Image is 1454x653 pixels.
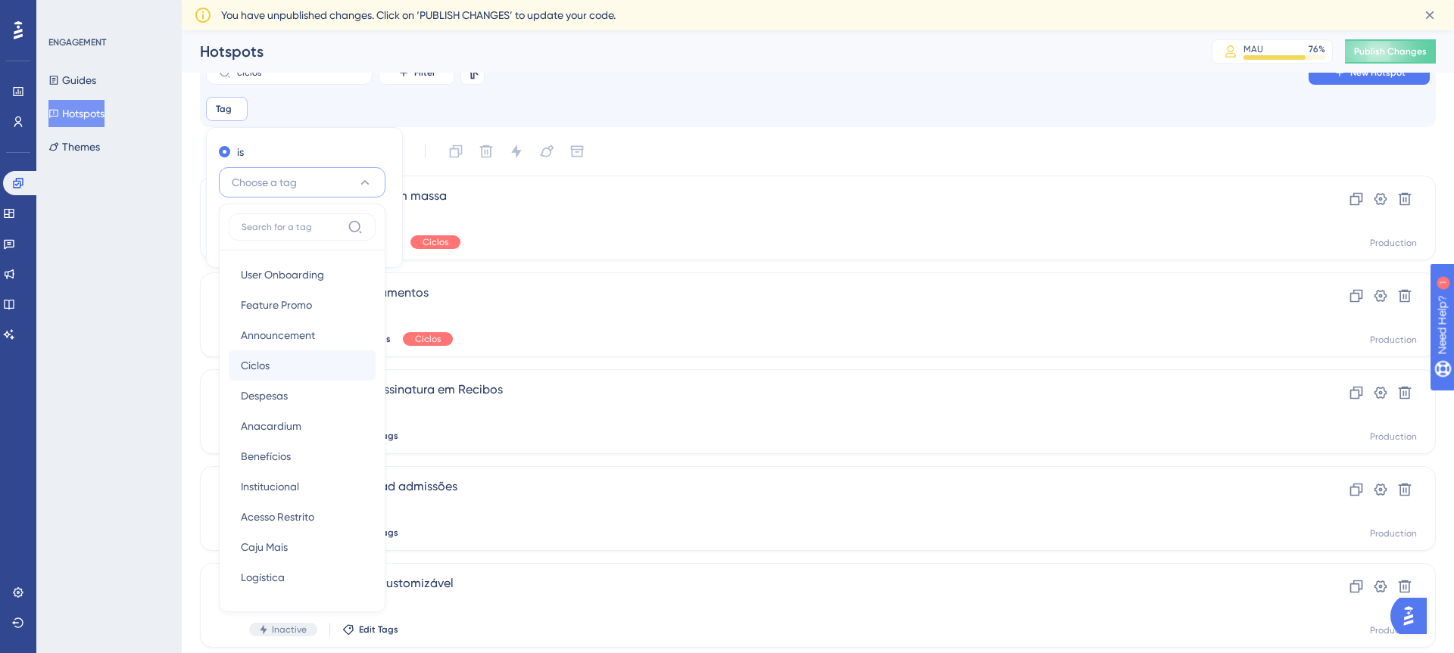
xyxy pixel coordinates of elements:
[36,4,95,22] span: Need Help?
[1370,431,1417,443] div: Production
[242,221,342,233] input: Search for a tag
[249,599,1265,611] div: Last Updated: [DATE] 03:27 PM
[1370,334,1417,346] div: Production
[48,67,96,94] button: Guides
[48,36,106,48] div: ENGAGEMENT
[1309,43,1325,55] div: 76 %
[241,599,289,617] span: Marketing
[229,411,376,441] button: Anacardium
[1370,624,1417,636] div: Production
[249,477,1265,496] span: [Ciclos - Temp] Download admissões
[1390,593,1436,639] iframe: UserGuiding AI Assistant Launcher
[229,592,376,623] button: Marketing
[219,167,385,197] button: Choose a tag
[241,326,315,344] span: Announcement
[249,211,1265,223] div: Last Updated: [DATE] 12:07 PM
[229,381,376,411] button: Despesas
[241,447,291,465] span: Benefícios
[229,260,376,290] button: User Onboarding
[414,67,435,79] span: Filter
[229,562,376,592] button: Logística
[249,405,1265,417] div: Last Updated: [DATE] 10:18 PM
[249,284,1265,302] span: [Ciclos] Videotour Fechamentos
[237,67,360,78] input: Search
[216,103,232,115] span: Tag
[249,381,1265,399] span: [Ciclos - Temp] Status assinatura em Recibos
[48,100,105,127] button: Hotspots
[415,333,441,345] span: Ciclos
[105,8,110,20] div: 1
[1354,45,1427,58] span: Publish Changes
[241,387,288,405] span: Despesas
[241,266,324,284] span: User Onboarding
[379,61,454,85] button: Filter
[241,538,288,556] span: Caju Mais
[200,41,1174,62] div: Hotspots
[249,308,1265,320] div: Last Updated: [DATE] 03:38 PM
[229,350,376,381] button: Ciclos
[221,6,616,24] span: You have unpublished changes. Click on ‘PUBLISH CHANGES’ to update your code.
[229,320,376,350] button: Announcement
[1350,67,1406,79] span: New Hotspot
[241,296,312,314] span: Feature Promo
[241,508,314,526] span: Acesso Restrito
[342,623,398,636] button: Edit Tags
[229,502,376,532] button: Acesso Restrito
[229,471,376,502] button: Institucional
[272,623,307,636] span: Inactive
[1370,527,1417,540] div: Production
[249,574,1265,592] span: [Ciclos - Temp] Tabela customizável
[232,173,297,191] span: Choose a tag
[241,356,270,375] span: Ciclos
[249,502,1265,514] div: Last Updated: [DATE] 08:27 PM
[229,290,376,320] button: Feature Promo
[241,417,301,435] span: Anacardium
[48,133,100,160] button: Themes
[423,236,448,248] span: Ciclos
[241,568,285,586] span: Logística
[1243,43,1263,55] div: MAU
[229,532,376,562] button: Caju Mais
[249,187,1265,205] span: [Ciclos] Videotour Ações em massa
[237,143,244,161] label: is
[1345,39,1436,64] button: Publish Changes
[1309,61,1430,85] button: New Hotspot
[229,441,376,471] button: Benefícios
[241,477,299,496] span: Institucional
[359,623,398,636] span: Edit Tags
[1370,237,1417,249] div: Production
